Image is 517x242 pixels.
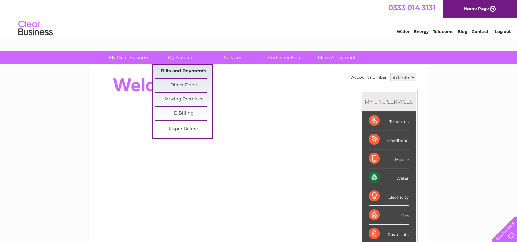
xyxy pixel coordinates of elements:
a: Telecoms [433,29,453,34]
div: Water [369,168,409,187]
a: Paper Billing [155,122,212,136]
a: Contact [472,29,488,34]
div: Broadband [369,130,409,149]
a: Make A Payment [309,51,365,64]
a: Energy [414,29,429,34]
a: Bills and Payments [155,65,212,78]
div: Telecoms [369,111,409,130]
a: E-Billing [155,107,212,120]
div: Gas [369,206,409,225]
a: Blog [458,29,467,34]
a: 0333 014 3131 [388,3,435,12]
a: My Clear Business [101,51,157,64]
a: Moving Premises [155,93,212,106]
div: MY SERVICES [362,92,416,111]
a: My Account [153,51,209,64]
div: Mobile [369,149,409,168]
img: logo.png [18,18,53,39]
a: Customer Help [257,51,313,64]
a: Log out [494,29,511,34]
div: Electricity [369,187,409,206]
div: Clear Business is a trading name of Verastar Limited (registered in [GEOGRAPHIC_DATA] No. 3667643... [97,4,420,33]
a: Water [397,29,410,34]
td: Account number [350,71,389,83]
div: LIVE [373,98,387,105]
a: Direct Debit [155,79,212,92]
a: Services [205,51,261,64]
